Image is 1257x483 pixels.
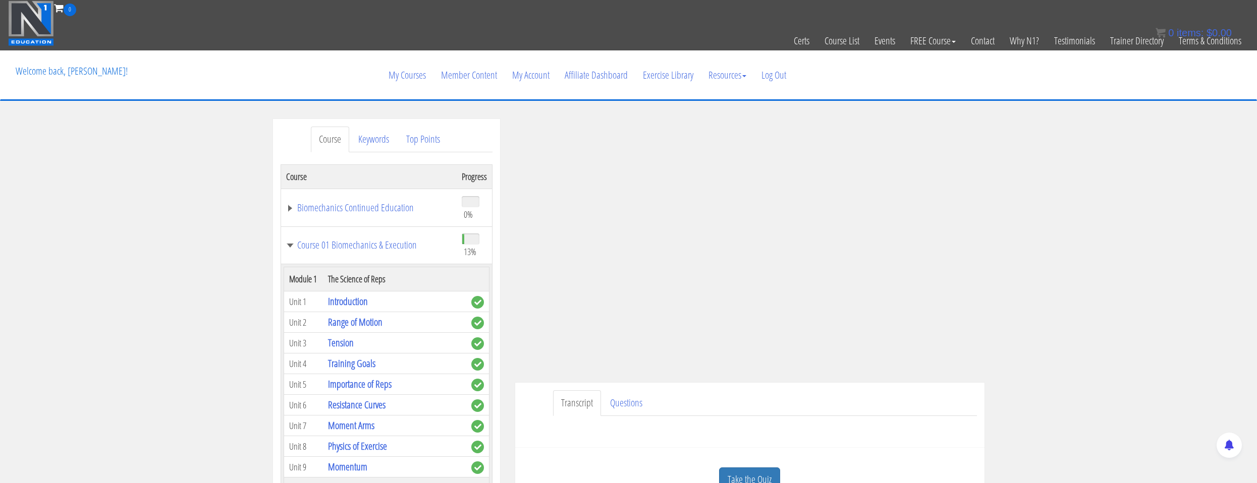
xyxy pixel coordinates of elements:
[1177,27,1204,38] span: items:
[1156,28,1166,38] img: icon11.png
[1002,16,1047,66] a: Why N1?
[311,127,349,152] a: Course
[8,1,54,46] img: n1-education
[1047,16,1103,66] a: Testimonials
[54,1,76,15] a: 0
[328,418,374,432] a: Moment Arms
[471,441,484,453] span: complete
[284,395,323,415] td: Unit 6
[471,379,484,391] span: complete
[328,336,354,349] a: Tension
[64,4,76,16] span: 0
[1103,16,1171,66] a: Trainer Directory
[1168,27,1174,38] span: 0
[602,390,650,416] a: Questions
[471,420,484,433] span: complete
[284,436,323,457] td: Unit 8
[284,374,323,395] td: Unit 5
[471,317,484,329] span: complete
[284,353,323,374] td: Unit 4
[471,296,484,309] span: complete
[284,291,323,312] td: Unit 1
[471,337,484,350] span: complete
[635,51,701,99] a: Exercise Library
[398,127,448,152] a: Top Points
[817,16,867,66] a: Course List
[433,51,505,99] a: Member Content
[471,358,484,371] span: complete
[328,439,387,453] a: Physics of Exercise
[284,312,323,333] td: Unit 2
[328,377,392,391] a: Importance of Reps
[284,457,323,477] td: Unit 9
[350,127,397,152] a: Keywords
[557,51,635,99] a: Affiliate Dashboard
[786,16,817,66] a: Certs
[328,356,375,370] a: Training Goals
[903,16,963,66] a: FREE Course
[553,390,601,416] a: Transcript
[1207,27,1232,38] bdi: 0.00
[281,164,457,189] th: Course
[963,16,1002,66] a: Contact
[323,267,466,291] th: The Science of Reps
[457,164,493,189] th: Progress
[328,294,368,308] a: Introduction
[471,461,484,474] span: complete
[328,398,386,411] a: Resistance Curves
[284,267,323,291] th: Module 1
[1207,27,1212,38] span: $
[1156,27,1232,38] a: 0 items: $0.00
[284,333,323,353] td: Unit 3
[328,460,367,473] a: Momentum
[754,51,794,99] a: Log Out
[464,246,476,257] span: 13%
[328,315,382,329] a: Range of Motion
[505,51,557,99] a: My Account
[8,51,135,91] p: Welcome back, [PERSON_NAME]!
[1171,16,1249,66] a: Terms & Conditions
[381,51,433,99] a: My Courses
[471,399,484,412] span: complete
[286,203,452,213] a: Biomechanics Continued Education
[701,51,754,99] a: Resources
[286,240,452,250] a: Course 01 Biomechanics & Execution
[284,415,323,436] td: Unit 7
[867,16,903,66] a: Events
[464,209,473,220] span: 0%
